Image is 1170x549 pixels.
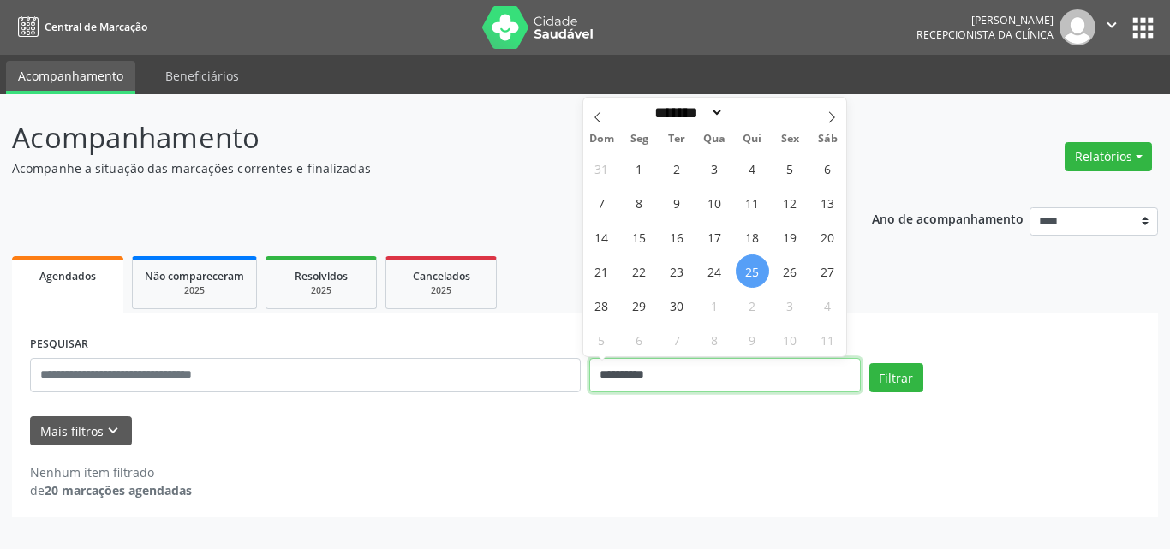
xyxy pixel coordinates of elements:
[773,254,807,288] span: Setembro 26, 2025
[660,186,694,219] span: Setembro 9, 2025
[660,152,694,185] span: Setembro 2, 2025
[30,463,192,481] div: Nenhum item filtrado
[623,152,656,185] span: Setembro 1, 2025
[30,416,132,446] button: Mais filtroskeyboard_arrow_down
[736,186,769,219] span: Setembro 11, 2025
[585,323,618,356] span: Outubro 5, 2025
[6,61,135,94] a: Acompanhamento
[12,13,147,41] a: Central de Marcação
[771,134,809,145] span: Sex
[1065,142,1152,171] button: Relatórios
[736,152,769,185] span: Setembro 4, 2025
[623,254,656,288] span: Setembro 22, 2025
[811,152,845,185] span: Setembro 6, 2025
[660,289,694,322] span: Setembro 30, 2025
[413,269,470,283] span: Cancelados
[30,481,192,499] div: de
[1095,9,1128,45] button: 
[872,207,1024,229] p: Ano de acompanhamento
[39,269,96,283] span: Agendados
[623,289,656,322] span: Setembro 29, 2025
[1128,13,1158,43] button: apps
[12,159,815,177] p: Acompanhe a situação das marcações correntes e finalizadas
[623,323,656,356] span: Outubro 6, 2025
[45,20,147,34] span: Central de Marcação
[698,186,731,219] span: Setembro 10, 2025
[869,363,923,392] button: Filtrar
[736,220,769,254] span: Setembro 18, 2025
[649,104,725,122] select: Month
[698,152,731,185] span: Setembro 3, 2025
[811,323,845,356] span: Outubro 11, 2025
[623,186,656,219] span: Setembro 8, 2025
[660,220,694,254] span: Setembro 16, 2025
[585,152,618,185] span: Agosto 31, 2025
[278,284,364,297] div: 2025
[398,284,484,297] div: 2025
[695,134,733,145] span: Qua
[658,134,695,145] span: Ter
[585,289,618,322] span: Setembro 28, 2025
[104,421,122,440] i: keyboard_arrow_down
[153,61,251,91] a: Beneficiários
[12,116,815,159] p: Acompanhamento
[809,134,846,145] span: Sáb
[811,289,845,322] span: Outubro 4, 2025
[698,323,731,356] span: Outubro 8, 2025
[698,289,731,322] span: Outubro 1, 2025
[811,186,845,219] span: Setembro 13, 2025
[811,220,845,254] span: Setembro 20, 2025
[660,323,694,356] span: Outubro 7, 2025
[585,186,618,219] span: Setembro 7, 2025
[295,269,348,283] span: Resolvidos
[660,254,694,288] span: Setembro 23, 2025
[1102,15,1121,34] i: 
[773,289,807,322] span: Outubro 3, 2025
[698,220,731,254] span: Setembro 17, 2025
[773,323,807,356] span: Outubro 10, 2025
[811,254,845,288] span: Setembro 27, 2025
[45,482,192,498] strong: 20 marcações agendadas
[30,331,88,358] label: PESQUISAR
[736,254,769,288] span: Setembro 25, 2025
[620,134,658,145] span: Seg
[773,186,807,219] span: Setembro 12, 2025
[736,289,769,322] span: Outubro 2, 2025
[145,284,244,297] div: 2025
[733,134,771,145] span: Qui
[773,152,807,185] span: Setembro 5, 2025
[1060,9,1095,45] img: img
[698,254,731,288] span: Setembro 24, 2025
[736,323,769,356] span: Outubro 9, 2025
[623,220,656,254] span: Setembro 15, 2025
[916,27,1054,42] span: Recepcionista da clínica
[585,254,618,288] span: Setembro 21, 2025
[773,220,807,254] span: Setembro 19, 2025
[583,134,621,145] span: Dom
[724,104,780,122] input: Year
[145,269,244,283] span: Não compareceram
[916,13,1054,27] div: [PERSON_NAME]
[585,220,618,254] span: Setembro 14, 2025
